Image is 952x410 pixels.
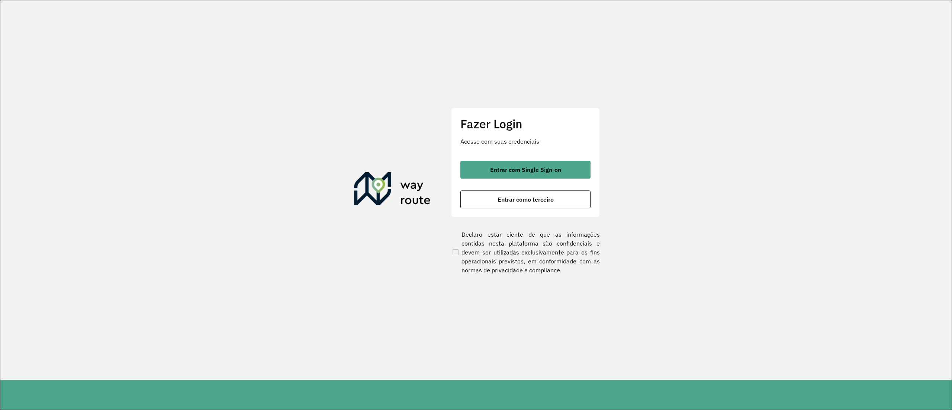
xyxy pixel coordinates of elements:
h2: Fazer Login [460,117,591,131]
span: Entrar com Single Sign-on [490,167,561,173]
label: Declaro estar ciente de que as informações contidas nesta plataforma são confidenciais e devem se... [451,230,600,275]
button: button [460,190,591,208]
p: Acesse com suas credenciais [460,137,591,146]
img: Roteirizador AmbevTech [354,172,431,208]
span: Entrar como terceiro [498,196,554,202]
button: button [460,161,591,179]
